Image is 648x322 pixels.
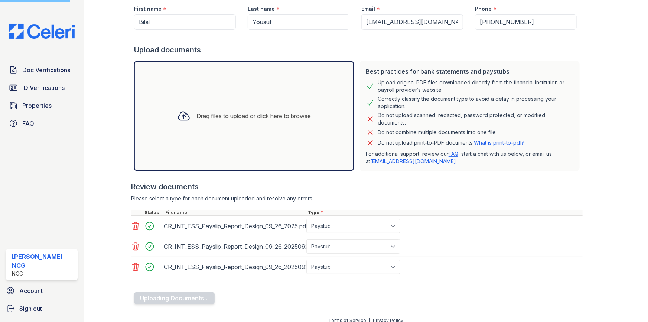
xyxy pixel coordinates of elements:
[6,98,78,113] a: Properties
[378,112,574,126] div: Do not upload scanned, redacted, password protected, or modified documents.
[143,210,164,216] div: Status
[19,304,42,313] span: Sign out
[164,220,303,232] div: CR_INT_ESS_Payslip_Report_Design_09_26_2025.pdf
[164,241,303,252] div: CR_INT_ESS_Payslip_Report_Design_09_26_20250926250128218210.pdf
[378,128,497,137] div: Do not combine multiple documents into one file.
[3,301,81,316] a: Sign out
[22,83,65,92] span: ID Verifications
[248,5,275,13] label: Last name
[6,116,78,131] a: FAQ
[366,150,574,165] p: For additional support, review our , start a chat with us below, or email us at
[378,79,574,94] div: Upload original PDF files downloaded directly from the financial institution or payroll provider’...
[131,195,583,202] div: Please select a type for each document uploaded and resolve any errors.
[134,292,215,304] button: Uploading Documents...
[196,112,311,120] div: Drag files to upload or click here to browse
[12,270,75,277] div: NCG
[366,67,574,76] div: Best practices for bank statements and paystubs
[370,158,456,164] a: [EMAIL_ADDRESS][DOMAIN_NAME]
[164,210,306,216] div: Filename
[22,65,70,74] span: Doc Verifications
[306,210,583,216] div: Type
[3,283,81,298] a: Account
[22,101,52,110] span: Properties
[22,119,34,128] span: FAQ
[12,252,75,270] div: [PERSON_NAME] NCG
[361,5,375,13] label: Email
[6,62,78,77] a: Doc Verifications
[474,139,524,146] a: What is print-to-pdf?
[134,5,162,13] label: First name
[19,286,43,295] span: Account
[131,181,583,192] div: Review documents
[475,5,492,13] label: Phone
[449,151,458,157] a: FAQ
[134,45,583,55] div: Upload documents
[378,139,524,146] p: Do not upload print-to-PDF documents.
[6,80,78,95] a: ID Verifications
[3,24,81,39] img: CE_Logo_Blue-a8612792a0a2168367f1c8372b55b34899dd931a85d93a1a3d3e32e68fde9ad4.png
[164,261,303,273] div: CR_INT_ESS_Payslip_Report_Design_09_26_20250926250128269770.pdf
[378,95,574,110] div: Correctly classify the document type to avoid a delay in processing your application.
